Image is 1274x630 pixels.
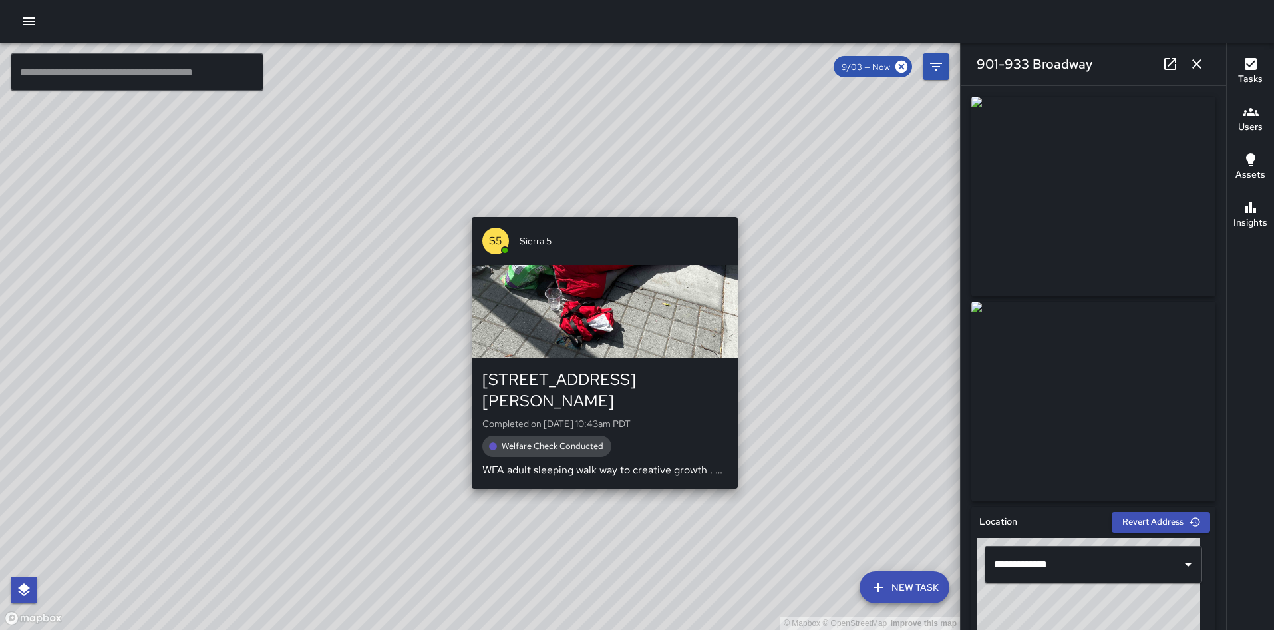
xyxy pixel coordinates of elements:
[1235,168,1265,182] h6: Assets
[494,440,611,452] span: Welfare Check Conducted
[1179,555,1197,574] button: Open
[860,571,949,603] button: New Task
[979,515,1017,529] h6: Location
[1227,144,1274,192] button: Assets
[1227,48,1274,96] button: Tasks
[977,53,1092,75] h6: 901-933 Broadway
[834,61,898,73] span: 9/03 — Now
[1233,216,1267,230] h6: Insights
[1238,72,1263,87] h6: Tasks
[971,302,1215,501] img: request_images%2F0a9b4db0-8904-11f0-9029-cfb5bb4211c8
[1238,120,1263,135] h6: Users
[482,417,727,430] p: Completed on [DATE] 10:43am PDT
[482,462,727,478] p: WFA adult sleeping walk way to creative growth . She is very kind currently says she would move s...
[472,217,738,489] button: S5Sierra 5[STREET_ADDRESS][PERSON_NAME]Completed on [DATE] 10:43am PDTWelfare Check ConductedWFA ...
[489,233,502,249] p: S5
[923,53,949,80] button: Filters
[482,369,727,412] div: [STREET_ADDRESS][PERSON_NAME]
[520,234,727,248] span: Sierra 5
[1227,96,1274,144] button: Users
[971,97,1215,296] img: request_images%2F07f003d0-8904-11f0-9029-cfb5bb4211c8
[1227,192,1274,240] button: Insights
[834,56,912,77] div: 9/03 — Now
[1112,512,1210,533] button: Revert Address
